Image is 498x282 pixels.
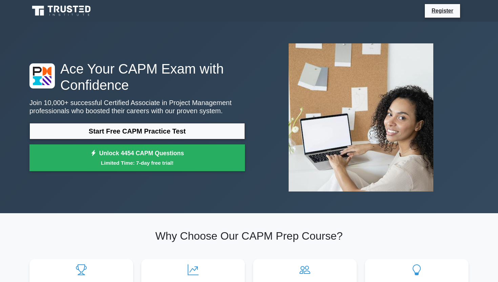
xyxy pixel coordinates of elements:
[29,123,245,139] a: Start Free CAPM Practice Test
[38,159,236,167] small: Limited Time: 7-day free trial!
[29,61,245,93] h1: Ace Your CAPM Exam with Confidence
[29,99,245,115] p: Join 10,000+ successful Certified Associate in Project Management professionals who boosted their...
[29,229,469,242] h2: Why Choose Our CAPM Prep Course?
[29,144,245,172] a: Unlock 4454 CAPM QuestionsLimited Time: 7-day free trial!
[428,6,457,15] a: Register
